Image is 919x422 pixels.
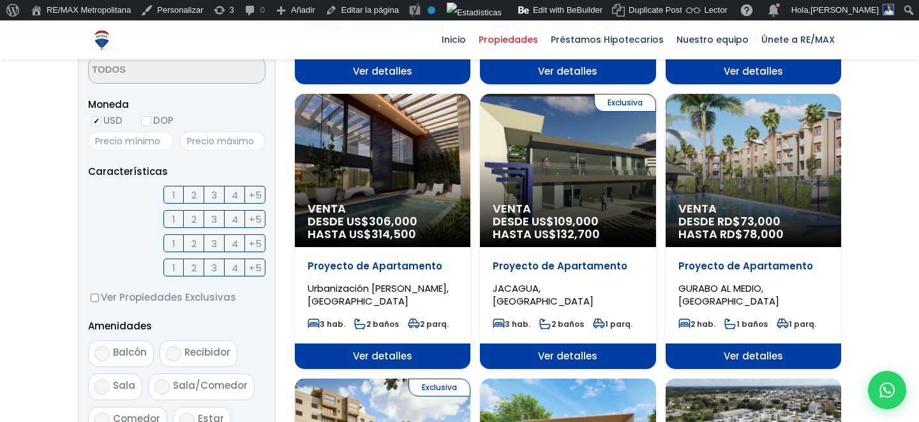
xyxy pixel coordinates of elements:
[743,226,784,242] span: 78,000
[557,226,600,242] span: 132,700
[369,213,417,229] span: 306,000
[184,345,230,359] span: Recibidor
[232,236,238,252] span: 4
[308,202,458,215] span: Venta
[308,260,458,273] p: Proyecto de Apartamento
[670,30,755,49] span: Nuestro equipo
[249,211,262,227] span: +5
[354,319,399,329] span: 2 baños
[724,319,768,329] span: 1 baños
[173,379,248,392] span: Sala/Comedor
[211,236,217,252] span: 3
[371,226,416,242] span: 314,500
[777,319,816,329] span: 1 parq.
[94,379,110,395] input: Sala
[249,236,262,252] span: +5
[480,343,655,369] span: Ver detalles
[138,112,174,128] label: DOP
[249,260,262,276] span: +5
[295,343,470,369] span: Ver detalles
[191,187,197,203] span: 2
[493,202,643,215] span: Venta
[670,20,755,59] a: Nuestro equipo
[191,260,197,276] span: 2
[493,319,530,329] span: 3 hab.
[166,346,181,361] input: Recibidor
[94,346,110,361] input: Balcón
[493,282,594,308] span: JACAGUA, [GEOGRAPHIC_DATA]
[191,236,197,252] span: 2
[755,20,841,59] a: Únete a RE/MAX
[88,132,174,151] input: Precio mínimo
[544,20,670,59] a: Préstamos Hipotecarios
[593,319,632,329] span: 1 parq.
[678,319,715,329] span: 2 hab.
[678,202,828,215] span: Venta
[172,236,176,252] span: 1
[740,213,781,229] span: 73,000
[154,379,170,395] input: Sala/Comedor
[211,211,217,227] span: 3
[472,20,544,59] a: Propiedades
[678,228,828,241] span: HASTA RD$
[172,211,176,227] span: 1
[539,319,584,329] span: 2 baños
[480,94,655,369] a: Exclusiva Venta DESDE US$109,000 HASTA US$132,700 Proyecto de Apartamento JACAGUA, [GEOGRAPHIC_DA...
[308,282,449,308] span: Urbanización [PERSON_NAME], [GEOGRAPHIC_DATA]
[428,6,435,14] div: No indexar
[678,282,779,308] span: GURABO AL MEDIO, [GEOGRAPHIC_DATA]
[594,94,656,112] span: Exclusiva
[666,343,841,369] span: Ver detalles
[232,260,238,276] span: 4
[408,319,449,329] span: 2 parq.
[480,59,655,84] span: Ver detalles
[91,116,101,126] input: USD
[678,260,828,273] p: Proyecto de Apartamento
[666,59,841,84] span: Ver detalles
[666,94,841,369] a: Venta DESDE RD$73,000 HASTA RD$78,000 Proyecto de Apartamento GURABO AL MEDIO, [GEOGRAPHIC_DATA] ...
[113,379,135,392] span: Sala
[172,260,176,276] span: 1
[811,5,879,15] span: [PERSON_NAME]
[88,112,123,128] label: USD
[493,228,643,241] span: HASTA US$
[295,94,470,369] a: Venta DESDE US$306,000 HASTA US$314,500 Proyecto de Apartamento Urbanización [PERSON_NAME], [GEOG...
[172,187,176,203] span: 1
[89,57,213,84] textarea: Search
[232,211,238,227] span: 4
[493,215,643,241] span: DESDE US$
[91,294,99,302] input: Ver Propiedades Exclusivas
[211,260,217,276] span: 3
[88,163,265,179] p: Características
[232,187,238,203] span: 4
[249,187,262,203] span: +5
[755,30,841,49] span: Únete a RE/MAX
[88,289,265,305] label: Ver Propiedades Exclusivas
[308,215,458,241] span: DESDE US$
[295,59,470,84] span: Ver detalles
[447,3,502,23] img: Visitas de 48 horas. Haz clic para ver más estadísticas del sitio.
[180,132,265,151] input: Precio máximo
[435,30,472,49] span: Inicio
[493,260,643,273] p: Proyecto de Apartamento
[308,228,458,241] span: HASTA US$
[113,345,147,359] span: Balcón
[554,213,599,229] span: 109,000
[88,318,265,334] p: Amenidades
[211,187,217,203] span: 3
[435,20,472,59] a: Inicio
[88,96,265,112] span: Moneda
[91,29,113,51] img: Logo de REMAX
[191,211,197,227] span: 2
[308,319,345,329] span: 3 hab.
[678,215,828,241] span: DESDE RD$
[544,30,670,49] span: Préstamos Hipotecarios
[141,116,151,126] input: DOP
[408,379,470,396] span: Exclusiva
[472,30,544,49] span: Propiedades
[91,20,113,59] a: RE/MAX Metropolitana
